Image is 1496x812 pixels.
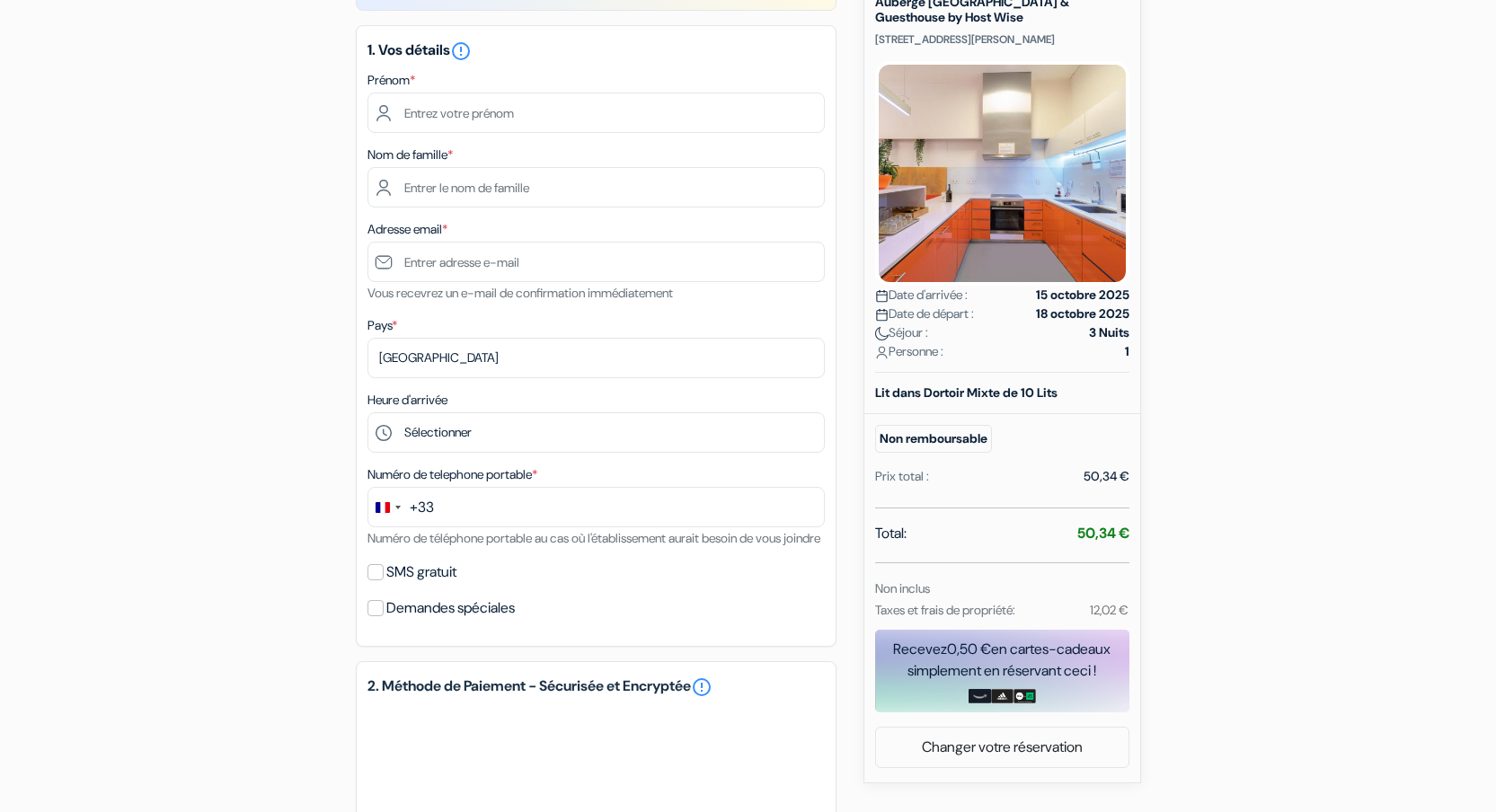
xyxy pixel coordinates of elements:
[875,346,889,359] img: user_icon.svg
[875,639,1129,682] div: Recevez en cartes-cadeaux simplement en réservant ceci !
[1089,323,1129,342] strong: 3 Nuits
[367,40,825,62] h5: 1. Vos détails
[875,327,889,340] img: moon.svg
[367,530,820,546] small: Numéro de téléphone portable au cas où l'établissement aurait besoin de vous joindre
[875,425,992,453] small: Non remboursable
[1084,467,1129,486] div: 50,34 €
[875,304,974,323] span: Date de départ :
[367,220,447,239] label: Adresse email
[367,676,825,698] h5: 2. Méthode de Paiement - Sécurisée et Encryptée
[1014,689,1036,703] img: uber-uber-eats-card.png
[367,167,825,207] input: Entrer le nom de famille
[875,342,943,361] span: Personne :
[969,689,991,703] img: amazon-card-no-text.png
[410,497,434,518] div: +33
[367,71,415,90] label: Prénom
[691,676,713,698] a: error_outline
[450,40,472,59] a: error_outline
[875,308,889,322] img: calendar.svg
[1125,342,1129,361] strong: 1
[386,596,515,621] label: Demandes spéciales
[368,488,434,526] button: Change country, selected France (+33)
[875,523,907,544] span: Total:
[991,689,1014,703] img: adidas-card.png
[875,323,928,342] span: Séjour :
[1036,286,1129,304] strong: 15 octobre 2025
[875,289,889,303] img: calendar.svg
[875,580,930,596] small: Non inclus
[367,146,453,164] label: Nom de famille
[367,465,537,484] label: Numéro de telephone portable
[386,560,456,585] label: SMS gratuit
[875,602,1015,618] small: Taxes et frais de propriété:
[1036,304,1129,323] strong: 18 octobre 2025
[367,391,447,410] label: Heure d'arrivée
[367,93,825,133] input: Entrez votre prénom
[1090,602,1129,618] small: 12,02 €
[947,640,991,658] span: 0,50 €
[875,467,929,486] div: Prix total :
[367,242,825,282] input: Entrer adresse e-mail
[367,285,673,301] small: Vous recevrez un e-mail de confirmation immédiatement
[875,32,1129,47] p: [STREET_ADDRESS][PERSON_NAME]
[875,286,968,304] span: Date d'arrivée :
[367,316,397,335] label: Pays
[450,40,472,62] i: error_outline
[876,730,1129,764] a: Changer votre réservation
[875,384,1058,401] b: Lit dans Dortoir Mixte de 10 Lits
[1077,524,1129,543] strong: 50,34 €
